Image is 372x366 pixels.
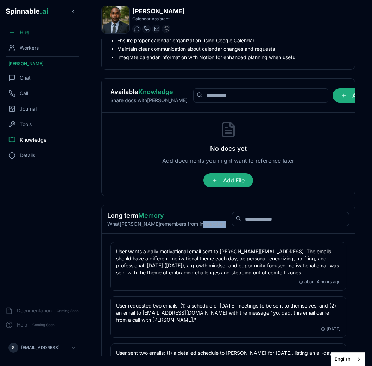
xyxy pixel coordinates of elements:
span: Journal [20,105,37,112]
button: Start a chat with DeAndre Johnson [132,25,141,33]
h2: Available [110,87,188,97]
span: .ai [40,7,48,15]
span: Chat [20,74,31,81]
span: Tools [20,121,32,128]
div: [PERSON_NAME] [3,58,82,69]
span: Coming Soon [30,322,57,328]
p: User requested two emails: (1) a schedule of [DATE] meetings to be sent to themselves, and (2) an... [116,302,340,323]
span: Workers [20,44,39,51]
p: What [PERSON_NAME] remembers from interactions [107,221,226,228]
li: Maintain clear communication about calendar changes and requests [117,45,346,52]
span: Knowledge [20,136,46,143]
span: Details [20,152,35,159]
li: Integrate calendar information with Notion for enhanced planning when useful [117,54,346,61]
p: Add documents you might want to reference later [162,156,294,165]
img: WhatsApp [164,26,169,32]
p: [EMAIL_ADDRESS] [21,345,59,351]
span: Help [17,321,27,328]
div: Language [331,352,365,366]
img: DeAndre Johnson [102,6,129,33]
aside: Language selected: English [331,352,365,366]
button: WhatsApp [162,25,170,33]
h1: [PERSON_NAME] [132,6,184,16]
div: [DATE] [321,326,340,332]
span: Memory [138,212,164,219]
span: Hire [20,29,29,36]
span: Call [20,90,28,97]
p: User wants a daily motivational email sent to [PERSON_NAME][EMAIL_ADDRESS]. The emails should hav... [116,248,340,276]
p: Calendar Assistant [132,16,184,22]
span: Add File [203,173,253,187]
button: S[EMAIL_ADDRESS] [6,341,79,355]
li: Ensure proper calendar organization using Google Calendar [117,37,346,44]
button: Start a call with DeAndre Johnson [142,25,151,33]
span: Documentation [17,307,52,314]
span: Coming Soon [55,308,81,314]
span: Knowledge [138,88,173,95]
h2: Long term [107,211,226,221]
div: about 4 hours ago [299,279,340,285]
h3: No docs yet [210,144,247,154]
span: Spinnable [6,7,48,15]
span: S [12,345,15,351]
a: English [331,353,365,366]
button: Send email to deandre_johnson@getspinnable.ai [152,25,160,33]
p: Share docs with [PERSON_NAME] [110,97,188,104]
